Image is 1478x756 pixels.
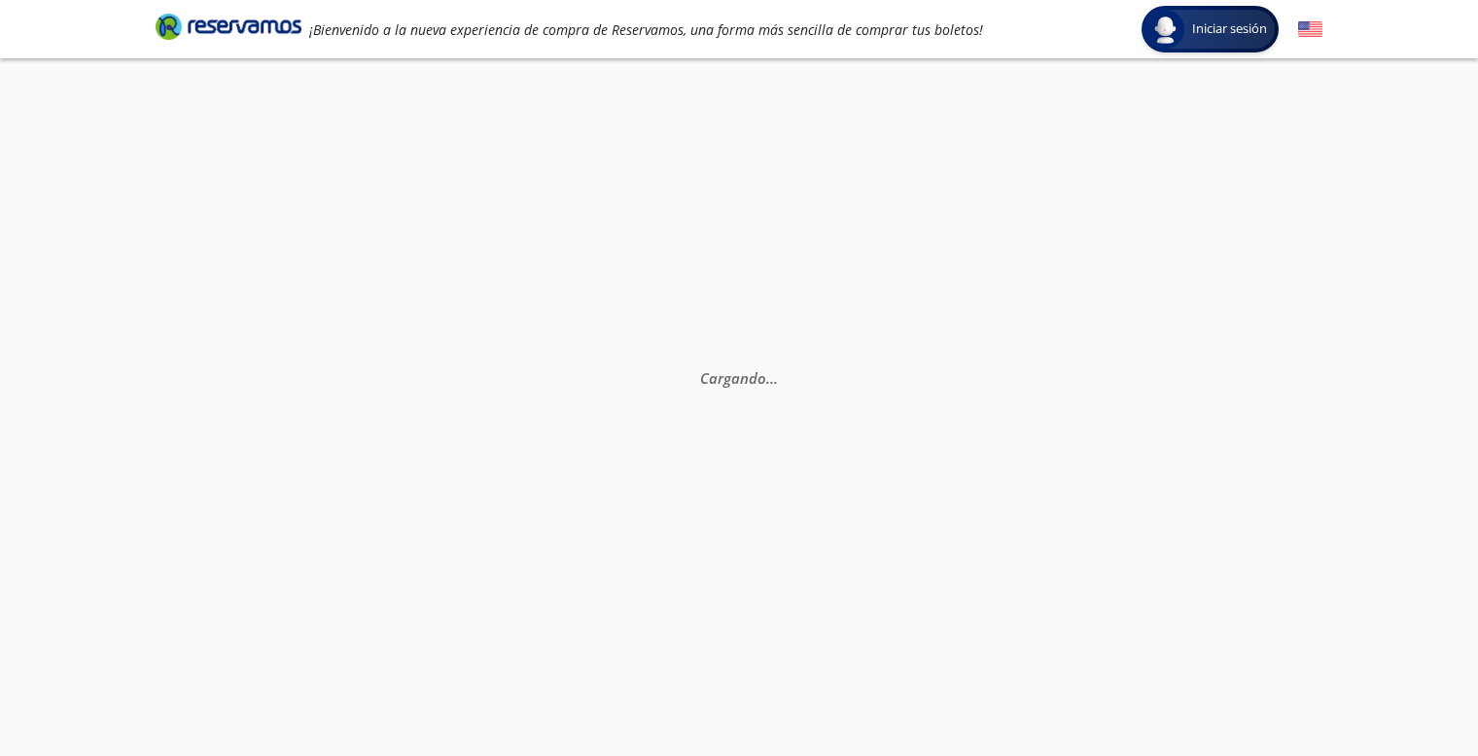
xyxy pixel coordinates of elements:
[156,12,301,47] a: Brand Logo
[1184,19,1275,39] span: Iniciar sesión
[309,20,983,39] em: ¡Bienvenido a la nueva experiencia de compra de Reservamos, una forma más sencilla de comprar tus...
[766,368,770,388] span: .
[700,368,778,388] em: Cargando
[1298,17,1322,42] button: English
[156,12,301,41] i: Brand Logo
[770,368,774,388] span: .
[774,368,778,388] span: .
